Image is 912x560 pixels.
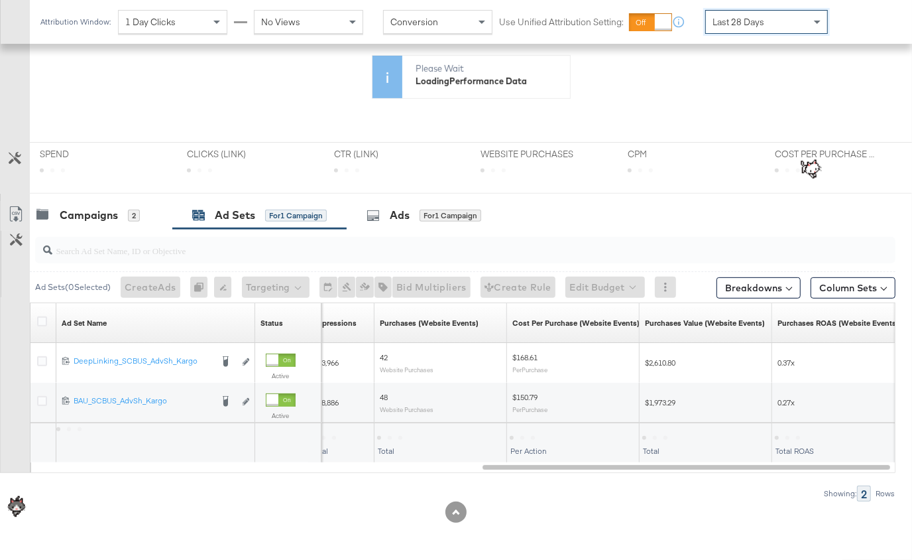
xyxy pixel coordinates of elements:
div: for 1 Campaign [420,210,481,222]
div: Ad Set Name [62,318,107,328]
sub: Website Purchases [380,405,433,413]
input: Search Ad Set Name, ID or Objective [52,232,819,258]
span: 833,966 [313,358,339,368]
span: Last 28 Days [712,16,764,28]
a: The number of times your ad was served. On mobile apps an ad is counted as served the first time ... [313,318,357,328]
span: $168.61 [512,352,538,362]
span: Conversion [390,16,438,28]
span: Per Action [510,446,547,456]
div: Status [260,318,283,328]
div: Purchases ROAS (Website Events) [777,318,899,328]
div: Impressions [313,318,357,328]
label: Use Unified Attribution Setting: [499,16,624,29]
a: BAU_SCBUS_AdvSh_Kargo [74,396,211,410]
span: 858,886 [313,397,339,407]
span: 0.37x [777,358,795,368]
div: Showing: [823,489,857,498]
sub: Website Purchases [380,366,433,374]
div: Purchases Value (Website Events) [645,318,765,328]
a: Your Ad Set name. [62,318,107,328]
span: $150.79 [512,392,538,402]
a: The total value of the purchase actions tracked by your Custom Audience pixel on your website aft... [645,318,765,328]
div: 2 [128,210,140,222]
div: Campaigns [60,208,118,223]
span: $1,973.29 [645,397,675,407]
span: 1 Day Clicks [125,16,176,28]
div: Ad Sets [215,208,255,223]
button: Breakdowns [716,277,801,299]
span: 48 [380,392,388,402]
label: Active [266,411,296,420]
div: Cost Per Purchase (Website Events) [512,318,640,328]
div: for 1 Campaign [265,210,327,222]
span: Total [643,446,659,456]
sub: Per Purchase [512,366,547,374]
img: CaCUdsiJcNXKMnwRAA9mNWTYoIq2gPj52QrIm+cQTb+G1mUjP8P8jMWGJgpIO2RYLfBNASwD854O0BXoCnQFXgrYsiFMj89fA... [793,155,826,188]
div: BAU_SCBUS_AdvSh_Kargo [74,396,211,407]
a: The number of times a purchase was made tracked by your Custom Audience pixel on your website aft... [380,318,479,328]
span: Total ROAS [775,446,814,456]
span: $2,610.80 [645,358,675,368]
label: Active [266,372,296,380]
a: The average cost for each purchase tracked by your Custom Audience pixel on your website after pe... [512,318,640,328]
sub: Per Purchase [512,405,547,413]
div: Attribution Window: [40,17,111,27]
span: Total [378,446,394,456]
span: 42 [380,352,388,362]
div: 0 [190,277,214,298]
span: 0.27x [777,397,795,407]
div: Rows [875,489,895,498]
div: Ad Sets ( 0 Selected) [35,281,111,293]
button: Column Sets [811,277,895,299]
div: DeepLinking_SCBUS_AdvSh_Kargo [74,356,211,367]
a: DeepLinking_SCBUS_AdvSh_Kargo [74,356,211,370]
a: Shows the current state of your Ad Set. [260,318,283,328]
div: Ads [390,208,410,223]
div: 2 [857,486,871,502]
span: No Views [261,16,300,28]
div: Purchases (Website Events) [380,318,479,328]
a: The total value of the purchase actions divided by spend tracked by your Custom Audience pixel on... [777,318,899,328]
